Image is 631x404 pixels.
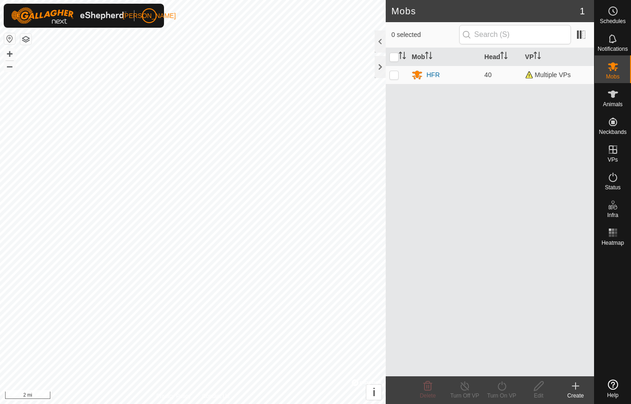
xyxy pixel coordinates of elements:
div: Edit [520,392,557,400]
span: Delete [420,392,436,399]
th: Head [481,48,522,66]
span: Status [605,185,620,190]
div: Turn Off VP [446,392,483,400]
a: Privacy Policy [157,392,191,400]
span: Animals [603,102,623,107]
th: VP [522,48,594,66]
span: 40 [485,71,492,78]
p-sorticon: Activate to sort [425,53,432,60]
span: Schedules [600,18,625,24]
div: HFR [426,70,440,80]
span: i [372,386,376,398]
span: Multiple VPs [525,71,571,78]
p-sorticon: Activate to sort [534,53,541,60]
button: Reset Map [4,33,15,44]
div: Create [557,392,594,400]
button: Map Layers [20,34,31,45]
a: Help [595,376,631,402]
span: Mobs [606,74,619,79]
span: Help [607,392,619,398]
h2: Mobs [391,6,580,17]
button: – [4,60,15,72]
img: Gallagher Logo [11,7,127,24]
span: Notifications [598,46,628,52]
span: VPs [607,157,618,163]
div: Turn On VP [483,392,520,400]
th: Mob [408,48,480,66]
button: i [366,385,382,400]
span: 1 [580,4,585,18]
a: Contact Us [202,392,229,400]
p-sorticon: Activate to sort [399,53,406,60]
span: [PERSON_NAME] [122,11,176,21]
p-sorticon: Activate to sort [500,53,508,60]
input: Search (S) [459,25,571,44]
span: Heatmap [601,240,624,246]
button: + [4,48,15,60]
span: 0 selected [391,30,459,40]
span: Neckbands [599,129,626,135]
span: Infra [607,212,618,218]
